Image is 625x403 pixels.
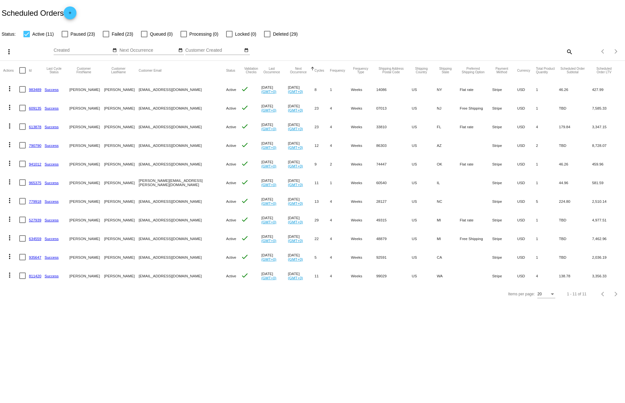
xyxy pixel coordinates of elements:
[69,155,104,173] mat-cell: [PERSON_NAME]
[2,6,76,19] h2: Scheduled Orders
[314,229,330,248] mat-cell: 22
[241,122,249,130] mat-icon: check
[437,173,460,192] mat-cell: IL
[437,80,460,99] mat-cell: NY
[412,248,437,266] mat-cell: US
[226,199,236,203] span: Active
[330,229,351,248] mat-cell: 4
[226,218,236,222] span: Active
[69,210,104,229] mat-cell: [PERSON_NAME]
[537,292,555,297] mat-select: Items per page:
[517,248,536,266] mat-cell: USD
[330,173,351,192] mat-cell: 1
[412,173,437,192] mat-cell: US
[6,271,13,279] mat-icon: more_vert
[139,192,226,210] mat-cell: [EMAIL_ADDRESS][DOMAIN_NAME]
[29,181,41,185] a: 965375
[6,215,13,223] mat-icon: more_vert
[492,67,512,74] button: Change sorting for PaymentMethod.Type
[226,143,236,148] span: Active
[45,181,59,185] a: Success
[261,229,288,248] mat-cell: [DATE]
[69,80,104,99] mat-cell: [PERSON_NAME]
[376,99,412,117] mat-cell: 07013
[351,266,376,285] mat-cell: Weeks
[288,155,315,173] mat-cell: [DATE]
[261,99,288,117] mat-cell: [DATE]
[517,155,536,173] mat-cell: USD
[104,99,139,117] mat-cell: [PERSON_NAME]
[492,192,517,210] mat-cell: Stripe
[6,234,13,242] mat-icon: more_vert
[592,155,621,173] mat-cell: 459.96
[536,266,559,285] mat-cell: 4
[226,106,236,110] span: Active
[460,117,492,136] mat-cell: Flat rate
[376,117,412,136] mat-cell: 33810
[492,80,517,99] mat-cell: Stripe
[376,192,412,210] mat-cell: 28127
[517,192,536,210] mat-cell: USD
[69,192,104,210] mat-cell: [PERSON_NAME]
[54,48,111,53] input: Created
[330,266,351,285] mat-cell: 4
[29,199,41,203] a: 779918
[437,266,460,285] mat-cell: WA
[376,229,412,248] mat-cell: 48879
[376,80,412,99] mat-cell: 14086
[32,30,54,38] span: Active (11)
[559,99,592,117] mat-cell: TBD
[6,103,13,111] mat-icon: more_vert
[536,61,559,80] mat-header-cell: Total Product Quantity
[29,255,41,259] a: 935647
[492,210,517,229] mat-cell: Stripe
[592,67,616,74] button: Change sorting for LifetimeValue
[592,80,621,99] mat-cell: 427.99
[139,173,226,192] mat-cell: [PERSON_NAME][EMAIL_ADDRESS][PERSON_NAME][DOMAIN_NAME]
[351,80,376,99] mat-cell: Weeks
[139,155,226,173] mat-cell: [EMAIL_ADDRESS][DOMAIN_NAME]
[437,192,460,210] mat-cell: NC
[330,155,351,173] mat-cell: 2
[492,136,517,155] mat-cell: Stripe
[330,99,351,117] mat-cell: 4
[261,183,277,187] a: (GMT+0)
[139,68,162,72] button: Change sorting for CustomerEmail
[226,181,236,185] span: Active
[288,220,303,224] a: (GMT+0)
[592,136,621,155] mat-cell: 8,728.07
[536,192,559,210] mat-cell: 5
[460,80,492,99] mat-cell: Flat rate
[314,68,324,72] button: Change sorting for Cycles
[69,229,104,248] mat-cell: [PERSON_NAME]
[536,173,559,192] mat-cell: 1
[261,173,288,192] mat-cell: [DATE]
[288,183,303,187] a: (GMT+0)
[104,210,139,229] mat-cell: [PERSON_NAME]
[517,266,536,285] mat-cell: USD
[69,136,104,155] mat-cell: [PERSON_NAME]
[376,67,406,74] button: Change sorting for ShippingPostcode
[517,80,536,99] mat-cell: USD
[45,274,59,278] a: Success
[492,248,517,266] mat-cell: Stripe
[150,30,173,38] span: Queued (0)
[460,210,492,229] mat-cell: Flat rate
[492,266,517,285] mat-cell: Stripe
[69,67,98,74] button: Change sorting for CustomerFirstName
[112,48,117,53] mat-icon: date_range
[314,136,330,155] mat-cell: 12
[241,253,249,261] mat-icon: check
[330,80,351,99] mat-cell: 1
[565,47,573,57] mat-icon: search
[412,99,437,117] mat-cell: US
[69,248,104,266] mat-cell: [PERSON_NAME]
[288,229,315,248] mat-cell: [DATE]
[460,99,492,117] mat-cell: Free Shipping
[6,178,13,186] mat-icon: more_vert
[437,248,460,266] mat-cell: CA
[45,67,64,74] button: Change sorting for LastProcessingCycleId
[69,117,104,136] mat-cell: [PERSON_NAME]
[536,99,559,117] mat-cell: 1
[69,99,104,117] mat-cell: [PERSON_NAME]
